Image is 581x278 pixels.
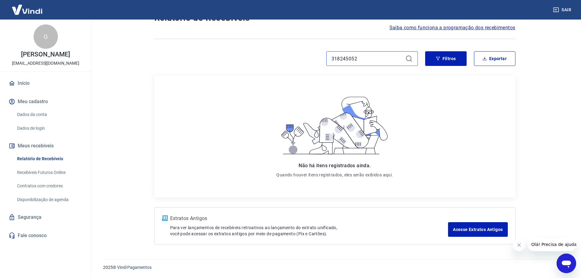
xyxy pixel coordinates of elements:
a: Fale conosco [7,229,84,242]
p: [PERSON_NAME] [21,51,70,58]
div: G [34,24,58,49]
p: [EMAIL_ADDRESS][DOMAIN_NAME] [12,60,79,67]
button: Sair [552,4,574,16]
button: Meu cadastro [7,95,84,108]
a: Dados da conta [15,108,84,121]
input: Busque pelo número do pedido [332,54,403,63]
iframe: Mensagem da empresa [528,238,576,251]
a: Saiba como funciona a programação dos recebimentos [389,24,515,31]
a: Recebíveis Futuros Online [15,166,84,179]
button: Filtros [425,51,467,66]
p: Para ver lançamentos de recebíveis retroativos ao lançamento do extrato unificado, você pode aces... [170,225,448,237]
a: Acesse Extratos Antigos [448,222,507,237]
p: Extratos Antigos [170,215,448,222]
img: ícone [162,215,168,221]
iframe: Fechar mensagem [513,239,525,251]
a: Início [7,77,84,90]
img: Vindi [7,0,47,19]
a: Contratos com credores [15,180,84,192]
a: Segurança [7,211,84,224]
button: Meus recebíveis [7,139,84,153]
a: Vindi Pagamentos [117,265,152,270]
iframe: Botão para abrir a janela de mensagens [557,254,576,273]
a: Dados de login [15,122,84,135]
span: Não há itens registrados ainda. [299,163,371,168]
a: Disponibilização de agenda [15,193,84,206]
span: Olá! Precisa de ajuda? [4,4,51,9]
p: 2025 © [103,264,566,271]
a: Relatório de Recebíveis [15,153,84,165]
button: Exportar [474,51,515,66]
p: Quando houver itens registrados, eles serão exibidos aqui. [276,172,393,178]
